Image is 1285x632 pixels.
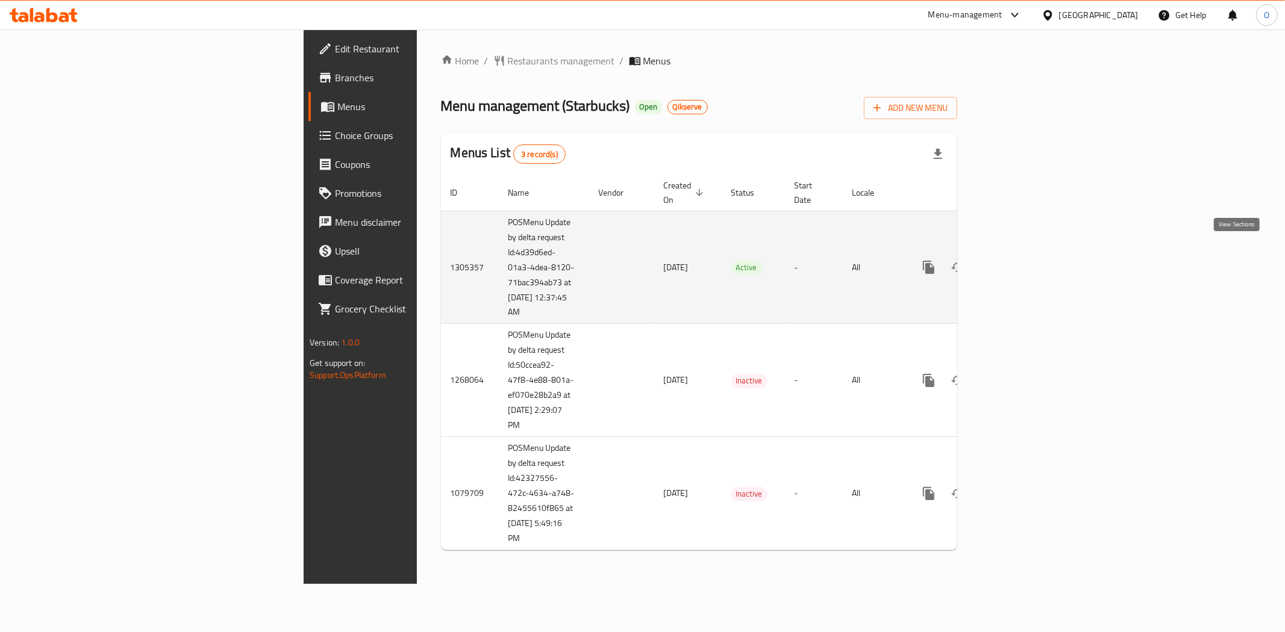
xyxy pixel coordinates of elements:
[508,185,545,200] span: Name
[335,215,508,229] span: Menu disclaimer
[451,144,566,164] h2: Menus List
[785,437,843,550] td: -
[635,102,663,112] span: Open
[928,8,1002,22] div: Menu-management
[308,121,518,150] a: Choice Groups
[843,211,905,324] td: All
[335,42,508,56] span: Edit Restaurant
[499,211,589,324] td: POSMenu Update by delta request Id:4d39d6ed-01a3-4dea-8120-71bac394ab73 at [DATE] 12:37:45 AM
[668,102,707,112] span: Qikserve
[795,178,828,207] span: Start Date
[335,186,508,200] span: Promotions
[308,179,518,208] a: Promotions
[508,54,615,68] span: Restaurants management
[441,92,630,119] span: Menu management ( Starbucks )
[635,100,663,114] div: Open
[905,175,1040,211] th: Actions
[664,372,689,388] span: [DATE]
[335,157,508,172] span: Coupons
[441,175,1040,551] table: enhanced table
[731,487,768,501] div: Inactive
[310,355,365,371] span: Get support on:
[664,485,689,501] span: [DATE]
[310,367,386,383] a: Support.OpsPlatform
[335,302,508,316] span: Grocery Checklist
[308,63,518,92] a: Branches
[843,324,905,437] td: All
[924,140,952,169] div: Export file
[499,437,589,550] td: POSMenu Update by delta request Id:42327556-472c-4634-a748-82455610f865 at [DATE] 5:49:16 PM
[493,54,615,68] a: Restaurants management
[513,144,566,164] div: Total records count
[335,70,508,85] span: Branches
[514,149,565,160] span: 3 record(s)
[308,294,518,323] a: Grocery Checklist
[785,211,843,324] td: -
[1264,8,1269,22] span: O
[731,185,771,200] span: Status
[308,34,518,63] a: Edit Restaurant
[308,208,518,237] a: Menu disclaimer
[599,185,640,200] span: Vendor
[341,335,360,350] span: 1.0.0
[337,99,508,114] span: Menus
[664,259,689,275] span: [DATE]
[915,253,943,282] button: more
[308,265,518,294] a: Coverage Report
[499,324,589,437] td: POSMenu Update by delta request Id:50ccea92-47f8-4e88-801a-ef070e28b2a9 at [DATE] 2:29:07 PM
[664,178,707,207] span: Created On
[943,479,972,508] button: Change Status
[731,261,762,274] span: Active
[308,237,518,265] a: Upsell
[915,479,943,508] button: more
[915,366,943,395] button: more
[852,185,890,200] span: Locale
[1059,8,1139,22] div: [GEOGRAPHIC_DATA]
[451,185,474,200] span: ID
[620,54,624,68] li: /
[864,97,957,119] button: Add New Menu
[335,244,508,258] span: Upsell
[785,324,843,437] td: -
[310,335,339,350] span: Version:
[441,54,957,68] nav: breadcrumb
[335,273,508,287] span: Coverage Report
[731,487,768,501] span: Inactive
[335,128,508,143] span: Choice Groups
[943,366,972,395] button: Change Status
[308,92,518,121] a: Menus
[643,54,671,68] span: Menus
[308,150,518,179] a: Coupons
[843,437,905,550] td: All
[731,374,768,388] span: Inactive
[874,101,948,116] span: Add New Menu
